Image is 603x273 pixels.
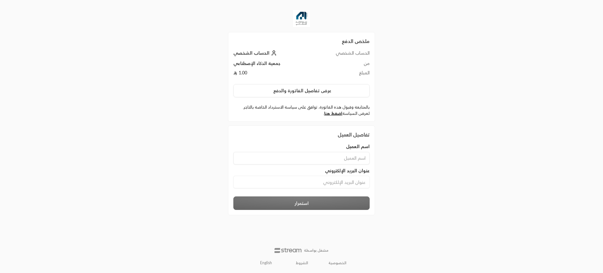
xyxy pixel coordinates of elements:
[233,50,269,56] span: الحساب الشخصي
[312,50,370,60] td: الحساب الشخصي
[325,168,370,174] span: عنوان البريد الإلكتروني
[233,37,370,45] h2: ملخص الدفع
[312,70,370,79] td: المبلغ
[346,143,370,150] span: اسم العميل
[304,248,329,253] p: مشغل بواسطة
[233,84,370,97] button: عرض تفاصيل الفاتورة والدفع
[293,10,310,27] img: Company Logo
[233,60,312,70] td: جمعية الذكاء الإصطناعي
[233,104,370,116] label: بالمتابعة وقبول هذه الفاتورة، توافق على سياسة الاسترداد الخاصة بالتاجر. لعرض السياسة .
[324,111,342,116] a: اضغط هنا
[233,50,278,56] a: الحساب الشخصي
[312,60,370,70] td: من
[233,70,312,79] td: 1.00
[233,152,370,164] input: اسم العميل
[233,176,370,188] input: عنوان البريد الإلكتروني
[233,131,370,138] div: تفاصيل العميل
[296,260,308,265] a: الشروط
[329,260,346,265] a: الخصوصية
[257,258,275,268] a: English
